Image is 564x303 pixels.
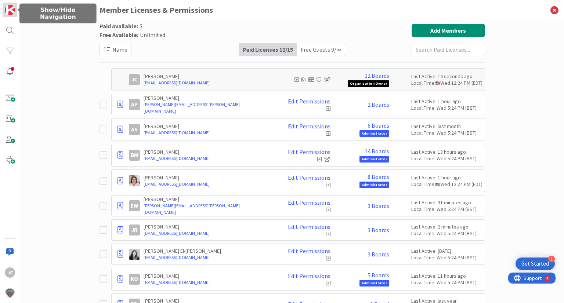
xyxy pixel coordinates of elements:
[144,174,272,181] p: [PERSON_NAME]
[144,95,272,101] p: [PERSON_NAME]
[359,182,389,188] span: Administrator
[239,43,297,56] div: Paid Licenses 12 / 15
[411,248,481,254] div: Last Active: [DATE]
[288,248,330,254] a: Edit Permissions
[144,273,272,279] p: [PERSON_NAME]
[411,174,481,181] div: Last Active: 1 hour ago
[5,267,15,278] div: JC
[144,279,272,286] a: [EMAIL_ADDRESS][DOMAIN_NAME]
[129,224,140,236] div: JR
[521,260,549,267] div: Get Started
[288,98,330,105] a: Edit Permissions
[144,202,272,216] a: [PERSON_NAME][EMAIL_ADDRESS][PERSON_NAME][DOMAIN_NAME]
[140,22,142,30] span: 3
[144,123,272,129] p: [PERSON_NAME]
[412,24,485,37] button: Add Members
[368,122,389,129] a: 6 Boards
[411,80,481,86] div: Local Time: Wed 12:24 PM (EDT)
[368,101,389,108] a: 2 Boards
[144,181,272,187] a: [EMAIL_ADDRESS][DOMAIN_NAME]
[411,279,481,286] div: Local Time: Wed 5:24 PM (BST)
[365,72,389,79] a: 12 Boards
[368,227,389,233] a: 3 Boards
[144,196,272,202] p: [PERSON_NAME]
[100,31,138,39] span: Free Available:
[548,256,555,262] div: 1
[411,181,481,187] div: Local Time: Wed 12:24 PM (EDT)
[38,3,40,9] div: 4
[144,223,272,230] p: [PERSON_NAME]
[411,155,481,162] div: Local Time: Wed 5:24 PM (BST)
[411,273,481,279] div: Last Active: 11 hours ago
[365,148,389,154] a: 14 Boards
[144,80,272,86] a: [EMAIL_ADDRESS][DOMAIN_NAME]
[368,174,389,180] a: 8 Boards
[412,43,485,56] input: Search Paid Licenses...
[144,230,272,237] a: [EMAIL_ADDRESS][DOMAIN_NAME]
[288,223,330,230] a: Edit Permissions
[411,129,481,136] div: Local Time: Wed 5:24 PM (BST)
[129,74,140,85] div: JC
[288,123,330,129] a: Edit Permissions
[368,251,389,258] a: 3 Boards
[411,98,481,105] div: Last Active: 1 hour ago
[297,43,345,56] div: Free Guests 9 / ∞
[359,156,389,163] span: Administrator
[144,155,272,162] a: [EMAIL_ADDRESS][DOMAIN_NAME]
[411,199,481,206] div: Last Active: 31 minutes ago
[144,73,272,80] p: [PERSON_NAME]
[100,43,131,56] button: Name
[112,45,127,54] span: Name
[129,175,140,186] img: EW
[129,249,140,260] img: JE
[129,99,140,110] div: AP
[411,223,481,230] div: Last Active: 2 minutes ago
[5,288,15,298] img: avatar
[368,202,389,209] a: 3 Boards
[144,129,272,136] a: [EMAIL_ADDRESS][DOMAIN_NAME]
[411,254,481,261] div: Local Time: Wed 5:24 PM (BST)
[129,200,140,211] div: EW
[144,149,272,155] p: [PERSON_NAME]
[435,81,440,85] img: us.png
[359,130,389,137] span: Administrator
[288,199,330,206] a: Edit Permissions
[144,254,272,261] a: [EMAIL_ADDRESS][DOMAIN_NAME]
[144,101,272,114] a: [PERSON_NAME][EMAIL_ADDRESS][PERSON_NAME][DOMAIN_NAME]
[15,1,33,10] span: Support
[411,230,481,237] div: Local Time: Wed 5:24 PM (BST)
[288,149,330,155] a: Edit Permissions
[144,248,272,254] p: [PERSON_NAME] El-[PERSON_NAME]
[516,258,555,270] div: Open Get Started checklist, remaining modules: 1
[411,206,481,212] div: Local Time: Wed 5:24 PM (BST)
[140,31,165,39] span: Unlimited
[288,273,330,279] a: Edit Permissions
[5,5,15,15] img: Visit kanbanzone.com
[129,124,140,135] div: AS
[411,149,481,155] div: Last Active: 13 hours ago
[411,105,481,111] div: Local Time: Wed 5:24 PM (BST)
[100,22,138,30] span: Paid Available:
[368,272,389,278] a: 5 Boards
[411,123,481,129] div: Last Active: last month
[435,183,440,186] img: us.png
[359,280,389,286] span: Administrator
[288,174,330,181] a: Edit Permissions
[22,7,94,21] h5: Show/Hide Navigation
[411,73,481,80] div: Last Active: 14 seconds ago
[129,150,140,161] div: BM
[348,80,389,87] span: Organization Owner
[129,274,140,285] div: KO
